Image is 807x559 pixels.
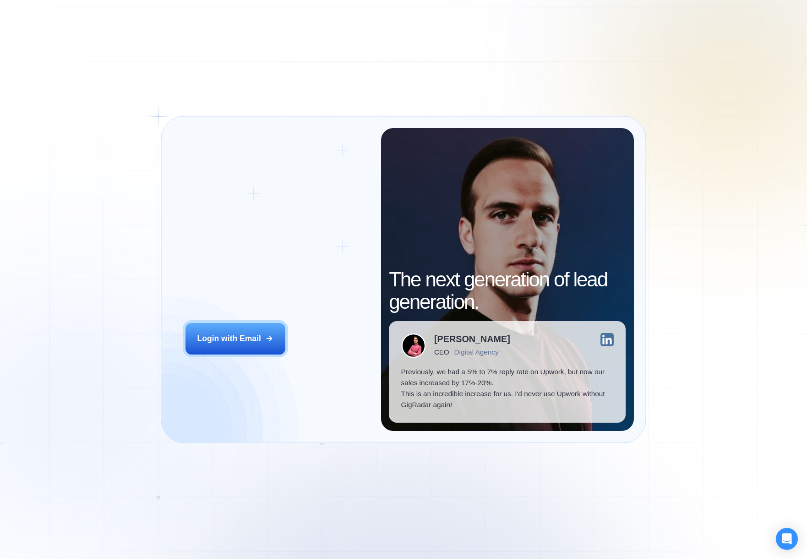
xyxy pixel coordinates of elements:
[776,528,798,550] div: Open Intercom Messenger
[434,335,510,344] div: [PERSON_NAME]
[185,323,285,354] button: Login with Email
[401,366,614,411] p: Previously, we had a 5% to 7% reply rate on Upwork, but now our sales increased by 17%-20%. This ...
[197,333,261,344] div: Login with Email
[434,348,449,356] div: CEO
[454,348,498,356] div: Digital Agency
[389,269,626,313] h2: The next generation of lead generation.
